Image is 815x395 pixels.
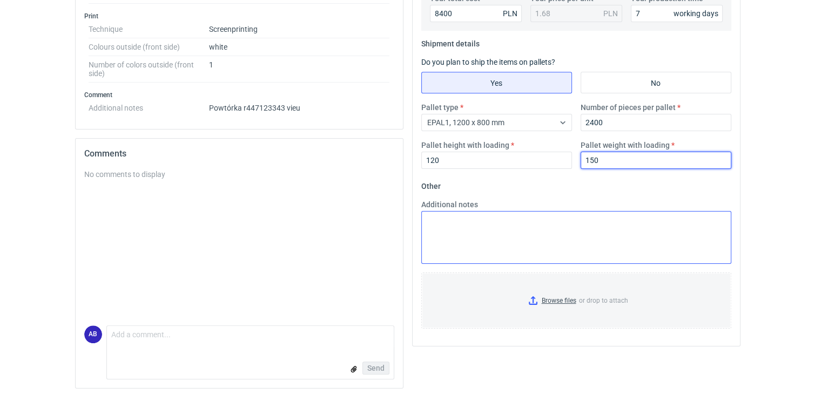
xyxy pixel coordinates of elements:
[89,38,209,56] dt: Colours outside (front side)
[581,140,670,151] label: Pallet weight with loading
[503,8,517,19] div: PLN
[209,21,390,38] dd: Screenprinting
[89,56,209,83] dt: Number of colors outside (front side)
[362,362,389,374] button: Send
[581,152,731,169] input: 0
[581,72,731,93] label: No
[421,72,572,93] label: Yes
[209,99,390,112] dd: Powtórka r447123343 vieu
[430,5,522,22] input: 0
[603,8,618,19] div: PLN
[84,91,394,99] h3: Comment
[581,114,731,131] input: 0
[84,169,394,180] div: No comments to display
[89,21,209,38] dt: Technique
[421,178,441,190] legend: Other
[84,325,102,343] figcaption: AB
[421,140,509,151] label: Pallet height with loading
[421,35,480,48] legend: Shipment details
[422,273,731,328] label: or drop to attach
[209,56,390,83] dd: 1
[631,5,723,22] input: 0
[84,325,102,343] div: Agnieszka Biniarz
[84,12,394,21] h3: Print
[421,152,572,169] input: 0
[421,58,555,66] label: Do you plan to ship the items on pallets?
[427,118,504,127] span: EPAL1, 1200 x 800 mm
[367,364,385,372] span: Send
[209,38,390,56] dd: white
[673,8,718,19] div: working days
[421,199,478,210] label: Additional notes
[421,102,459,113] label: Pallet type
[581,102,676,113] label: Number of pieces per pallet
[84,147,394,160] h2: Comments
[89,99,209,112] dt: Additional notes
